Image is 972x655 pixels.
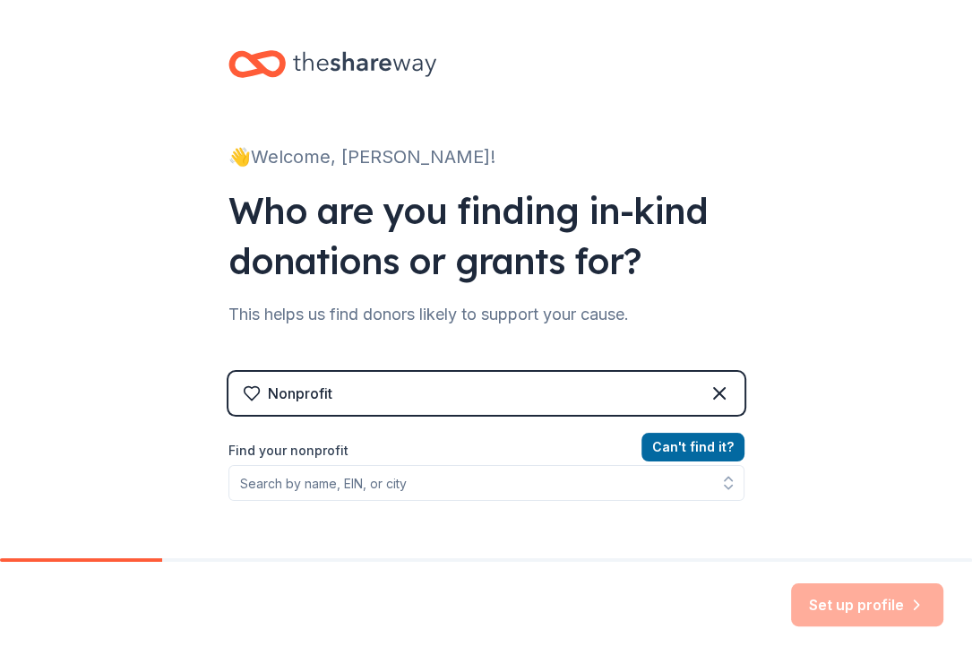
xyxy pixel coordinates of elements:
[228,440,744,461] label: Find your nonprofit
[228,185,744,286] div: Who are you finding in-kind donations or grants for?
[228,300,744,329] div: This helps us find donors likely to support your cause.
[228,142,744,171] div: 👋 Welcome, [PERSON_NAME]!
[228,465,744,501] input: Search by name, EIN, or city
[268,383,332,404] div: Nonprofit
[641,433,744,461] button: Can't find it?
